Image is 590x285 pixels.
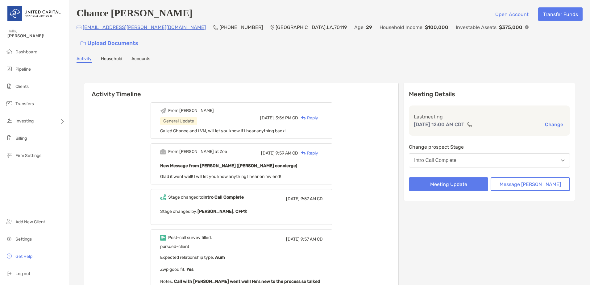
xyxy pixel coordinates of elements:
p: Meeting Details [409,90,570,98]
span: [DATE] [286,196,300,201]
span: 9:57 AM CD [301,237,323,242]
div: Reply [298,150,318,156]
p: Last meeting [414,113,565,121]
span: Get Help [15,254,32,259]
img: Open dropdown arrow [561,159,565,162]
span: [PERSON_NAME]! [7,33,65,39]
img: Info Icon [525,25,529,29]
img: add_new_client icon [6,218,13,225]
div: Post-call survey filled. [168,235,212,240]
span: Billing [15,136,27,141]
img: Event icon [160,108,166,114]
img: Reply icon [301,151,306,155]
div: Intro Call Complete [414,158,456,163]
button: Intro Call Complete [409,153,570,167]
img: billing icon [6,134,13,142]
img: clients icon [6,82,13,90]
button: Message [PERSON_NAME] [491,177,570,191]
p: Change prospect Stage [409,143,570,151]
span: 9:59 AM CD [276,151,298,156]
p: Age [354,23,364,31]
img: communication type [467,122,472,127]
h6: Activity Timeline [84,83,398,98]
img: investing icon [6,117,13,124]
div: General Update [160,117,197,125]
button: Transfer Funds [538,7,583,21]
a: Accounts [131,56,150,63]
p: $375,000 [499,23,522,31]
span: Called Chance and LVM, will let you know if I hear anything back! [160,128,285,134]
p: $100,000 [425,23,448,31]
p: Household Income [380,23,422,31]
img: settings icon [6,235,13,242]
span: Transfers [15,101,34,106]
span: pursued-client [160,244,189,249]
span: Settings [15,237,32,242]
img: dashboard icon [6,48,13,55]
a: Upload Documents [77,37,142,50]
div: From [PERSON_NAME] [168,108,214,113]
b: Yes [185,267,193,272]
p: Zwp good fit : [160,266,323,273]
img: button icon [81,41,86,46]
button: Open Account [490,7,533,21]
a: Activity [77,56,92,63]
img: get-help icon [6,252,13,260]
p: [PHONE_NUMBER] [219,23,263,31]
img: Phone Icon [213,25,218,30]
b: Intro Call Complete [203,195,244,200]
b: New Message from [PERSON_NAME] ([PERSON_NAME] concierge) [160,163,297,168]
span: [DATE] [286,237,300,242]
button: Meeting Update [409,177,488,191]
b: [PERSON_NAME], CFP® [197,209,247,214]
img: logout icon [6,270,13,277]
span: [DATE], [260,115,275,121]
img: Reply icon [301,116,306,120]
b: Aum [214,255,225,260]
p: [EMAIL_ADDRESS][PERSON_NAME][DOMAIN_NAME] [83,23,206,31]
img: pipeline icon [6,65,13,72]
div: Reply [298,115,318,121]
img: Event icon [160,194,166,200]
span: Clients [15,84,29,89]
img: Event icon [160,235,166,241]
p: 29 [366,23,372,31]
span: 3:56 PM CD [276,115,298,121]
span: Pipeline [15,67,31,72]
img: firm-settings icon [6,151,13,159]
h4: Chance [PERSON_NAME] [77,7,193,21]
img: transfers icon [6,100,13,107]
span: Investing [15,118,34,124]
a: Household [101,56,122,63]
span: 9:57 AM CD [301,196,323,201]
span: Dashboard [15,49,37,55]
span: Firm Settings [15,153,41,158]
p: Investable Assets [456,23,497,31]
p: [GEOGRAPHIC_DATA] , LA , 70119 [276,23,347,31]
img: Location Icon [270,25,274,30]
img: Email Icon [77,26,81,29]
p: Expected relationship type : [160,254,323,261]
img: Event icon [160,149,166,155]
p: [DATE] 12:00 AM CDT [414,121,464,128]
div: Stage changed to [168,195,244,200]
p: Stage changed by: [160,208,323,215]
div: From [PERSON_NAME] at Zoe [168,149,227,154]
span: Glad it went well! I will let you know anything I hear on my end! [160,174,281,179]
span: Add New Client [15,219,45,225]
span: Log out [15,271,30,276]
img: United Capital Logo [7,2,61,25]
span: [DATE] [261,151,275,156]
button: Change [543,121,565,128]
